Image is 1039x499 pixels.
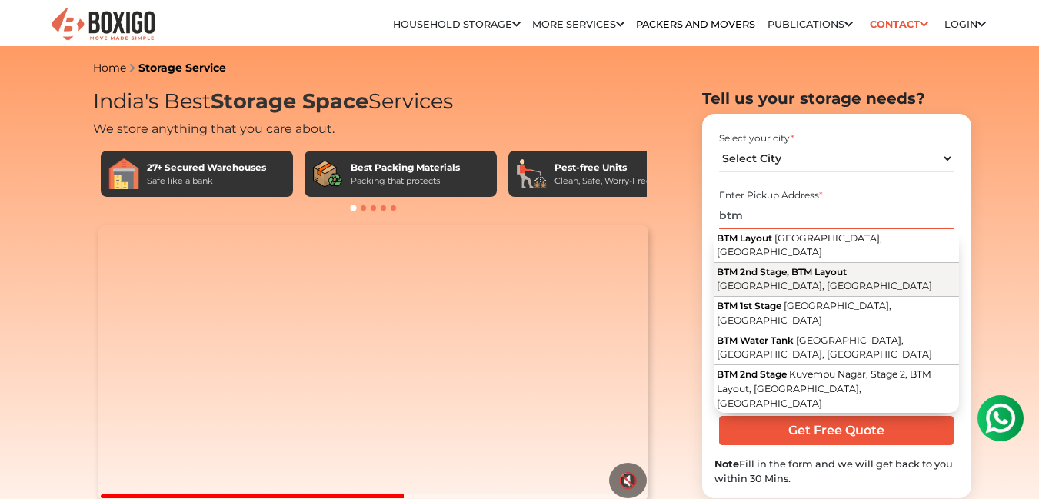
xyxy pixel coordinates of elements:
b: Note [714,458,739,470]
a: Publications [768,18,853,30]
img: whatsapp-icon.svg [15,15,46,46]
div: Packing that protects [351,175,460,188]
img: Boxigo [49,6,157,44]
span: BTM 2nd Stage [717,368,787,380]
span: BTM Layout [717,232,772,244]
a: Contact [864,12,933,36]
a: Login [944,18,986,30]
button: BTM 1st Stage [GEOGRAPHIC_DATA], [GEOGRAPHIC_DATA] [714,297,959,331]
a: Home [93,61,126,75]
div: Safe like a bank [147,175,266,188]
button: BTM Layout [GEOGRAPHIC_DATA], [GEOGRAPHIC_DATA] [714,229,959,264]
img: Pest-free Units [516,158,547,189]
button: 🔇 [609,463,647,498]
span: Storage Space [211,88,368,114]
span: [GEOGRAPHIC_DATA], [GEOGRAPHIC_DATA] [717,232,882,258]
span: We store anything that you care about. [93,121,335,136]
a: Storage Service [138,61,226,75]
span: BTM Water Tank [717,334,794,346]
span: Kuvempu Nagar, Stage 2, BTM Layout, [GEOGRAPHIC_DATA], [GEOGRAPHIC_DATA] [717,368,931,408]
a: Household Storage [393,18,521,30]
div: Best Packing Materials [351,161,460,175]
div: Enter Pickup Address [719,188,954,202]
img: Best Packing Materials [312,158,343,189]
button: BTM 2nd Stage, BTM Layout [GEOGRAPHIC_DATA], [GEOGRAPHIC_DATA] [714,263,959,297]
div: Fill in the form and we will get back to you within 30 Mins. [714,457,959,486]
button: BTM 2nd Stage Kuvempu Nagar, Stage 2, BTM Layout, [GEOGRAPHIC_DATA], [GEOGRAPHIC_DATA] [714,365,959,413]
input: Select Building or Nearest Landmark [719,202,954,229]
div: 27+ Secured Warehouses [147,161,266,175]
div: Pest-free Units [554,161,651,175]
a: Packers and Movers [636,18,755,30]
span: [GEOGRAPHIC_DATA], [GEOGRAPHIC_DATA] [717,280,932,291]
div: Clean, Safe, Worry-Free [554,175,651,188]
button: BTM Water Tank [GEOGRAPHIC_DATA], [GEOGRAPHIC_DATA], [GEOGRAPHIC_DATA] [714,331,959,366]
span: [GEOGRAPHIC_DATA], [GEOGRAPHIC_DATA] [717,300,891,326]
span: BTM 1st Stage [717,300,781,311]
div: Select your city [719,131,954,145]
img: 27+ Secured Warehouses [108,158,139,189]
span: BTM 2nd Stage, BTM Layout [717,266,847,278]
a: More services [532,18,624,30]
h2: Tell us your storage needs? [702,89,971,108]
input: Get Free Quote [719,416,954,445]
span: [GEOGRAPHIC_DATA], [GEOGRAPHIC_DATA], [GEOGRAPHIC_DATA] [717,334,932,361]
h1: India's Best Services [93,89,654,115]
